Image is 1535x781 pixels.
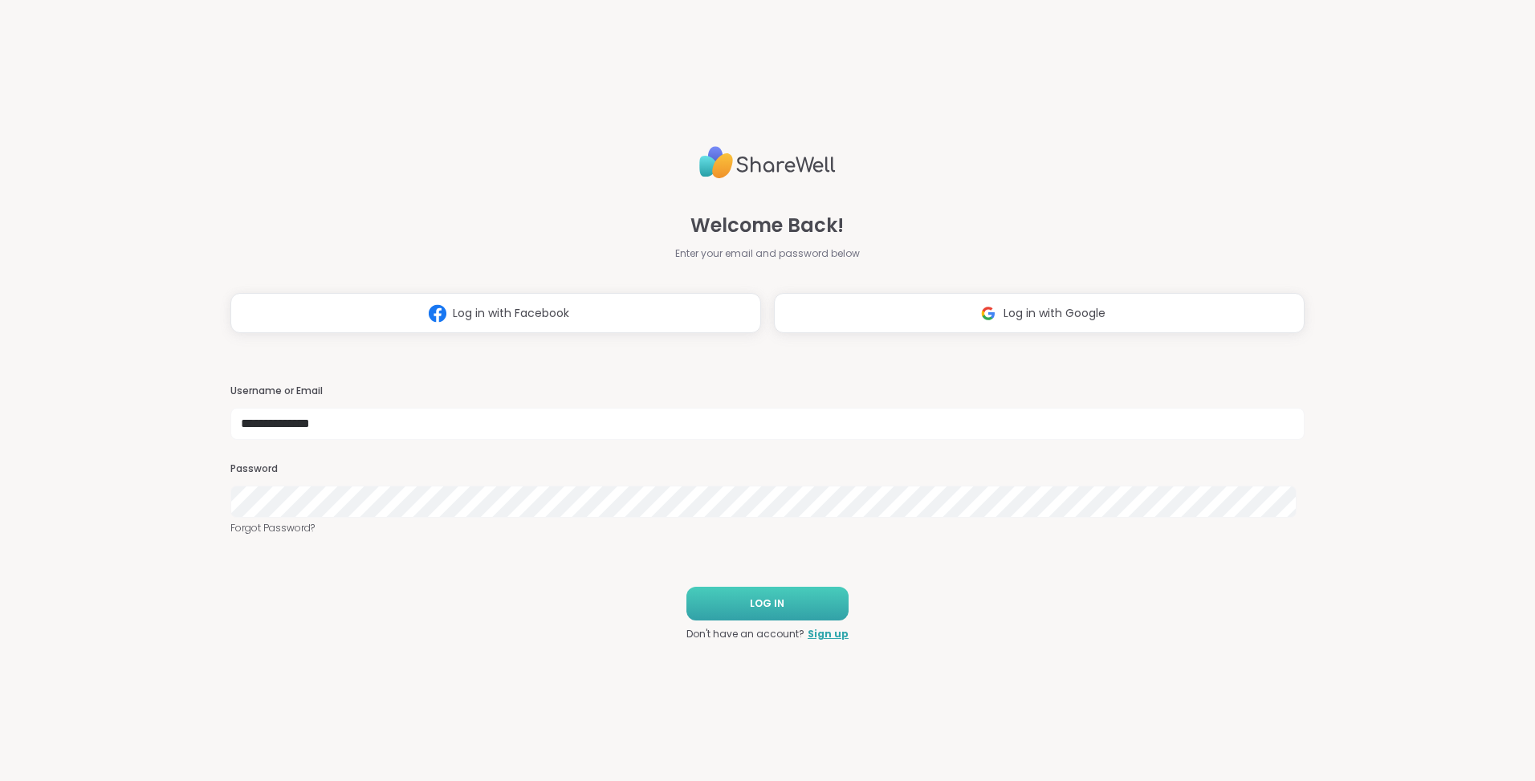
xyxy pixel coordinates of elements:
[973,299,1004,328] img: ShareWell Logomark
[699,140,836,185] img: ShareWell Logo
[690,211,844,240] span: Welcome Back!
[230,462,1305,476] h3: Password
[808,627,849,641] a: Sign up
[686,627,804,641] span: Don't have an account?
[230,384,1305,398] h3: Username or Email
[230,293,761,333] button: Log in with Facebook
[422,299,453,328] img: ShareWell Logomark
[453,305,569,322] span: Log in with Facebook
[686,587,849,620] button: LOG IN
[774,293,1305,333] button: Log in with Google
[675,246,860,261] span: Enter your email and password below
[750,596,784,611] span: LOG IN
[230,521,1305,535] a: Forgot Password?
[1004,305,1105,322] span: Log in with Google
